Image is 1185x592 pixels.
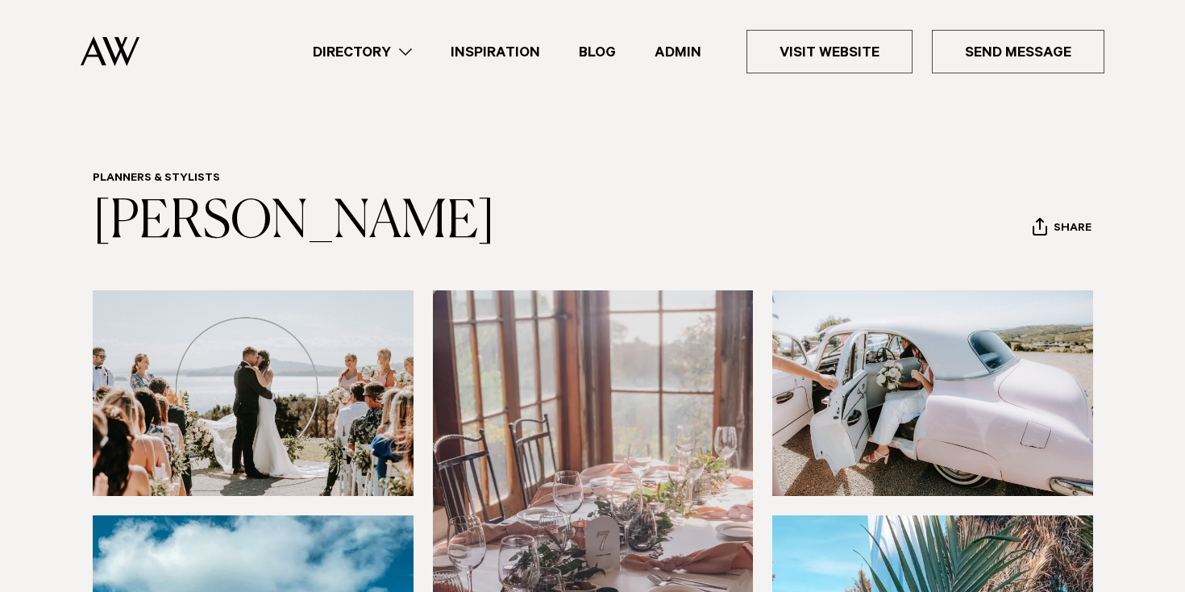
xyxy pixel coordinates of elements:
a: Visit Website [746,30,913,73]
a: Admin [635,41,721,63]
a: Directory [293,41,431,63]
img: Auckland Weddings Logo [81,36,139,66]
a: Planners & Stylists [93,173,220,186]
a: Inspiration [431,41,559,63]
a: [PERSON_NAME] [93,197,495,248]
span: Share [1054,222,1091,237]
a: Send Message [932,30,1104,73]
button: Share [1032,217,1092,241]
a: Blog [559,41,635,63]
